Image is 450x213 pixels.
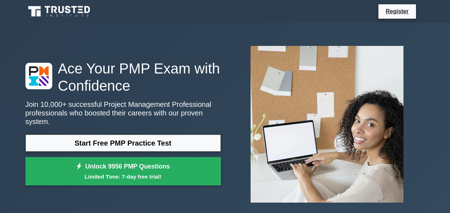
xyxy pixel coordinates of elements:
a: Register [381,7,413,16]
p: Join 10,000+ successful Project Management Professional professionals who boosted their careers w... [25,100,221,126]
a: Start Free PMP Practice Test [25,134,221,152]
h1: Ace Your PMP Exam with Confidence [25,60,221,94]
small: Limited Time: 7-day free trial! [34,172,212,181]
a: Unlock 9956 PMP QuestionsLimited Time: 7-day free trial! [25,157,221,186]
